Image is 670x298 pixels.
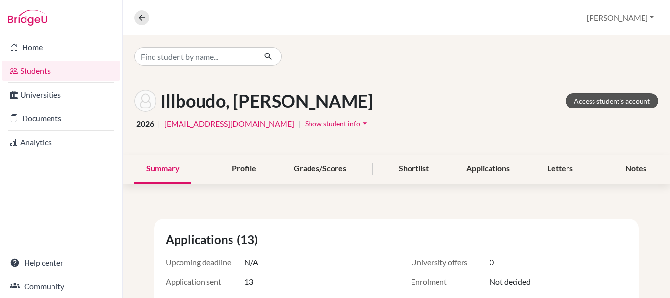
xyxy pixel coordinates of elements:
[411,256,490,268] span: University offers
[8,10,47,26] img: Bridge-U
[298,118,301,130] span: |
[2,108,120,128] a: Documents
[305,116,370,131] button: Show student infoarrow_drop_down
[490,276,531,288] span: Not decided
[411,276,490,288] span: Enrolment
[134,90,156,112] img: Imelda Illboudo's avatar
[614,155,658,184] div: Notes
[282,155,358,184] div: Grades/Scores
[582,8,658,27] button: [PERSON_NAME]
[490,256,494,268] span: 0
[2,276,120,296] a: Community
[134,155,191,184] div: Summary
[2,37,120,57] a: Home
[566,93,658,108] a: Access student's account
[134,47,256,66] input: Find student by name...
[158,118,160,130] span: |
[166,231,237,248] span: Applications
[164,118,294,130] a: [EMAIL_ADDRESS][DOMAIN_NAME]
[220,155,268,184] div: Profile
[2,61,120,81] a: Students
[160,90,373,111] h1: Illboudo, [PERSON_NAME]
[455,155,521,184] div: Applications
[166,276,244,288] span: Application sent
[244,276,253,288] span: 13
[2,85,120,105] a: Universities
[2,133,120,152] a: Analytics
[536,155,585,184] div: Letters
[237,231,261,248] span: (13)
[387,155,440,184] div: Shortlist
[244,256,258,268] span: N/A
[360,118,370,128] i: arrow_drop_down
[136,118,154,130] span: 2026
[305,119,360,128] span: Show student info
[166,256,244,268] span: Upcoming deadline
[2,253,120,272] a: Help center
